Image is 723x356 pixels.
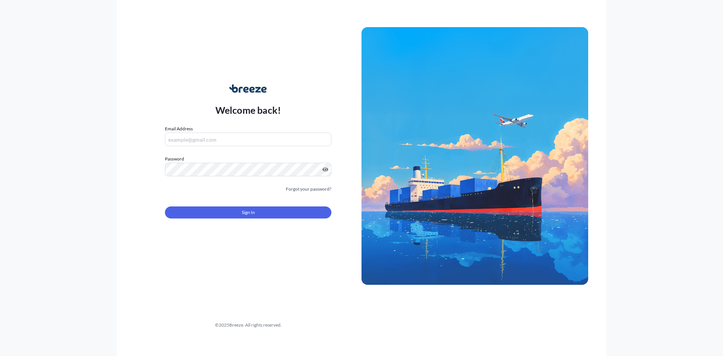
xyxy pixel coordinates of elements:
[286,185,331,193] a: Forgot your password?
[215,104,281,116] p: Welcome back!
[361,27,588,285] img: Ship illustration
[165,125,193,133] label: Email Address
[165,206,331,218] button: Sign In
[135,321,361,329] div: © 2025 Breeze. All rights reserved.
[165,133,331,146] input: example@gmail.com
[322,167,328,173] button: Show password
[242,209,255,216] span: Sign In
[165,155,331,163] label: Password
